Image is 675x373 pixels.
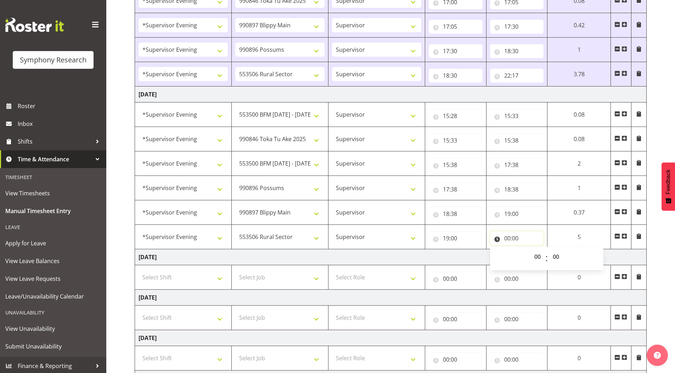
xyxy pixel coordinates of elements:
[2,220,105,234] div: Leave
[545,250,548,267] span: :
[547,127,611,151] td: 0.08
[547,200,611,225] td: 0.37
[5,238,101,249] span: Apply for Leave
[490,207,544,221] input: Click to select...
[547,265,611,290] td: 0
[18,361,92,371] span: Finance & Reporting
[429,182,483,196] input: Click to select...
[429,158,483,172] input: Click to select...
[547,38,611,62] td: 1
[5,188,101,199] span: View Timesheets
[547,102,611,127] td: 0.08
[429,231,483,245] input: Click to select...
[18,118,103,129] span: Inbox
[547,151,611,176] td: 2
[2,338,105,355] a: Submit Unavailability
[135,249,647,265] td: [DATE]
[547,62,611,87] td: 3.78
[490,109,544,123] input: Click to select...
[547,225,611,249] td: 5
[2,270,105,288] a: View Leave Requests
[2,234,105,252] a: Apply for Leave
[5,273,101,284] span: View Leave Requests
[665,169,671,194] span: Feedback
[135,290,647,306] td: [DATE]
[490,182,544,196] input: Click to select...
[654,352,661,359] img: help-xxl-2.png
[2,288,105,305] a: Leave/Unavailability Calendar
[547,13,611,38] td: 0.42
[490,272,544,286] input: Click to select...
[429,44,483,58] input: Click to select...
[5,206,101,216] span: Manual Timesheet Entry
[5,323,101,334] span: View Unavailability
[2,320,105,338] a: View Unavailability
[429,352,483,367] input: Click to select...
[18,154,92,165] span: Time & Attendance
[662,162,675,211] button: Feedback - Show survey
[20,55,86,65] div: Symphony Research
[429,20,483,34] input: Click to select...
[5,341,101,352] span: Submit Unavailability
[490,44,544,58] input: Click to select...
[490,68,544,83] input: Click to select...
[547,306,611,330] td: 0
[490,352,544,367] input: Click to select...
[547,346,611,371] td: 0
[490,158,544,172] input: Click to select...
[5,291,101,302] span: Leave/Unavailability Calendar
[429,207,483,221] input: Click to select...
[5,256,101,266] span: View Leave Balances
[429,312,483,326] input: Click to select...
[490,312,544,326] input: Click to select...
[490,231,544,245] input: Click to select...
[2,305,105,320] div: Unavailability
[2,170,105,184] div: Timesheet
[429,272,483,286] input: Click to select...
[135,87,647,102] td: [DATE]
[429,109,483,123] input: Click to select...
[429,133,483,147] input: Click to select...
[2,202,105,220] a: Manual Timesheet Entry
[2,252,105,270] a: View Leave Balances
[429,68,483,83] input: Click to select...
[18,101,103,111] span: Roster
[135,330,647,346] td: [DATE]
[2,184,105,202] a: View Timesheets
[490,20,544,34] input: Click to select...
[490,133,544,147] input: Click to select...
[547,176,611,200] td: 1
[5,18,64,32] img: Rosterit website logo
[18,136,92,147] span: Shifts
